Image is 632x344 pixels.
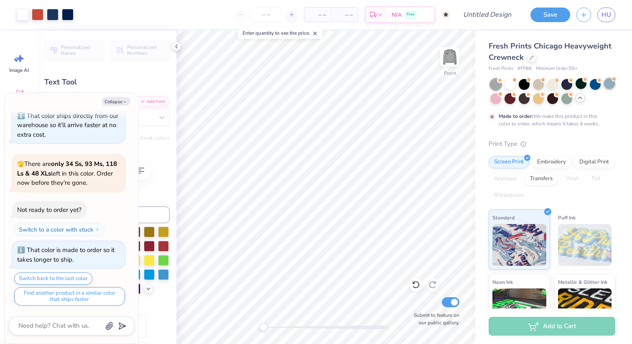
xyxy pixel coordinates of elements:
span: Free [407,12,415,18]
div: Front [444,69,456,77]
button: Switch to Greek Letters [117,135,170,141]
button: Switch to a color with stock [14,223,104,236]
a: HU [597,8,615,22]
input: – – [250,7,282,22]
span: Personalized Numbers [127,44,165,56]
strong: Made to order: [499,113,533,120]
div: That color is made to order so it takes longer to ship. [17,246,115,264]
div: Accessibility label [259,323,268,331]
button: Personalized Names [44,41,103,60]
div: That color ships directly from our warehouse so it’ll arrive faster at no extra cost. [17,112,118,139]
span: Personalized Names [61,44,98,56]
img: Switch to a color with stock [95,227,100,232]
button: Switch back to the last color [14,273,92,285]
img: Puff Ink [558,224,612,266]
div: Transfers [525,173,558,185]
div: Digital Print [574,156,614,168]
button: Add Font [135,96,170,107]
label: Submit to feature on our public gallery. [409,311,459,326]
span: There are left in this color. Order now before they're gone. [17,160,117,187]
button: Save [530,8,570,22]
button: Collapse [102,97,130,106]
div: Text Tool [44,76,170,88]
span: – – [309,10,326,19]
div: Embroidery [532,156,571,168]
span: Neon Ink [492,278,513,286]
input: Untitled Design [456,6,518,23]
div: Applique [489,173,522,185]
span: Standard [492,213,515,222]
div: Vinyl [561,173,584,185]
span: Puff Ink [558,213,576,222]
button: Find another product in a similar color that ships faster [14,287,125,306]
div: Screen Print [489,156,529,168]
span: Minimum Order: 50 + [536,65,578,72]
span: N/A [392,10,402,19]
span: Fresh Prints Chicago Heavyweight Crewneck [489,41,612,62]
span: HU [601,10,611,20]
div: Foil [586,173,606,185]
span: Fresh Prints [489,65,513,72]
img: Standard [492,224,546,266]
strong: only 34 Ss, 93 Ms, 118 Ls & 48 XLs [17,160,117,178]
button: Personalized Numbers [111,41,170,60]
span: 🫣 [17,160,24,168]
div: Rhinestones [489,189,529,202]
div: Not ready to order yet? [17,206,82,214]
span: Metallic & Glitter Ink [558,278,607,286]
span: – – [336,10,353,19]
span: Image AI [9,67,29,74]
img: Front [441,48,458,65]
img: Neon Ink [492,288,546,330]
div: Enter quantity to see the price. [238,27,323,39]
div: Print Type [489,139,615,149]
span: # FP88 [517,65,532,72]
img: Metallic & Glitter Ink [558,288,612,330]
div: We make this product in this color to order, which means it takes 4 weeks. [499,112,601,127]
